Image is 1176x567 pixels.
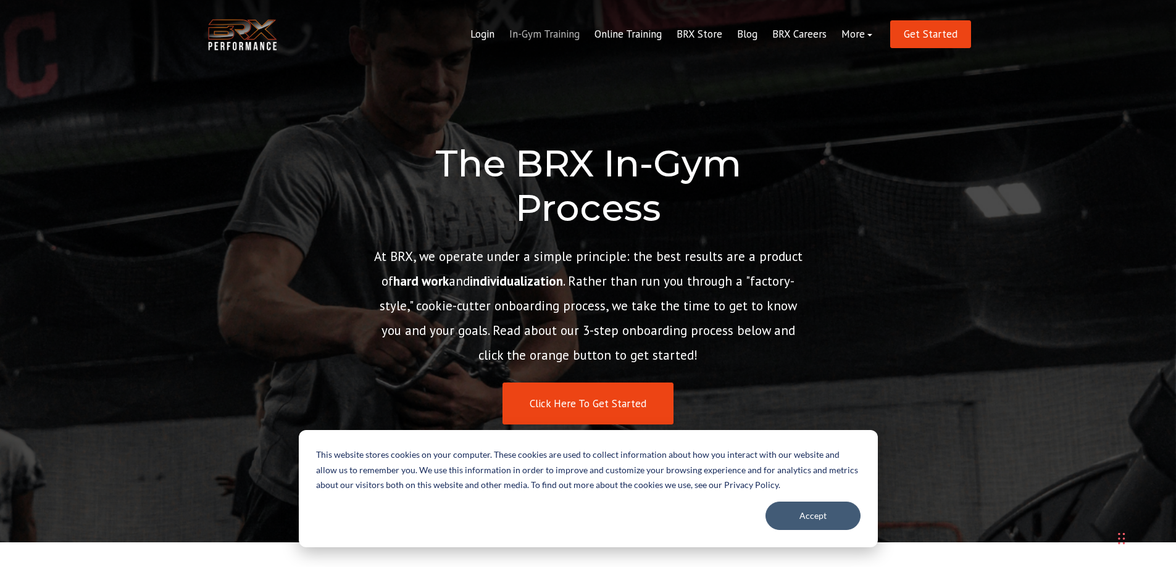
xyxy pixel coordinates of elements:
[890,20,971,48] a: Get Started
[206,16,280,54] img: BRX Transparent Logo-2
[374,248,803,363] span: At BRX, we operate under a simple principle: the best results are a product of and . Rather than ...
[1114,508,1176,567] iframe: Chat Widget
[299,430,878,547] div: Cookie banner
[765,502,861,530] button: Accept
[503,383,673,425] a: Click Here To Get Started
[502,20,587,49] a: In-Gym Training
[587,20,669,49] a: Online Training
[393,273,449,289] strong: hard work
[463,20,502,49] a: Login
[669,20,730,49] a: BRX Store
[730,20,765,49] a: Blog
[470,273,563,289] strong: individualization
[463,20,880,49] div: Navigation Menu
[435,141,741,230] span: The BRX In-Gym Process
[1118,520,1125,557] div: Drag
[765,20,834,49] a: BRX Careers
[834,20,880,49] a: More
[316,447,861,493] p: This website stores cookies on your computer. These cookies are used to collect information about...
